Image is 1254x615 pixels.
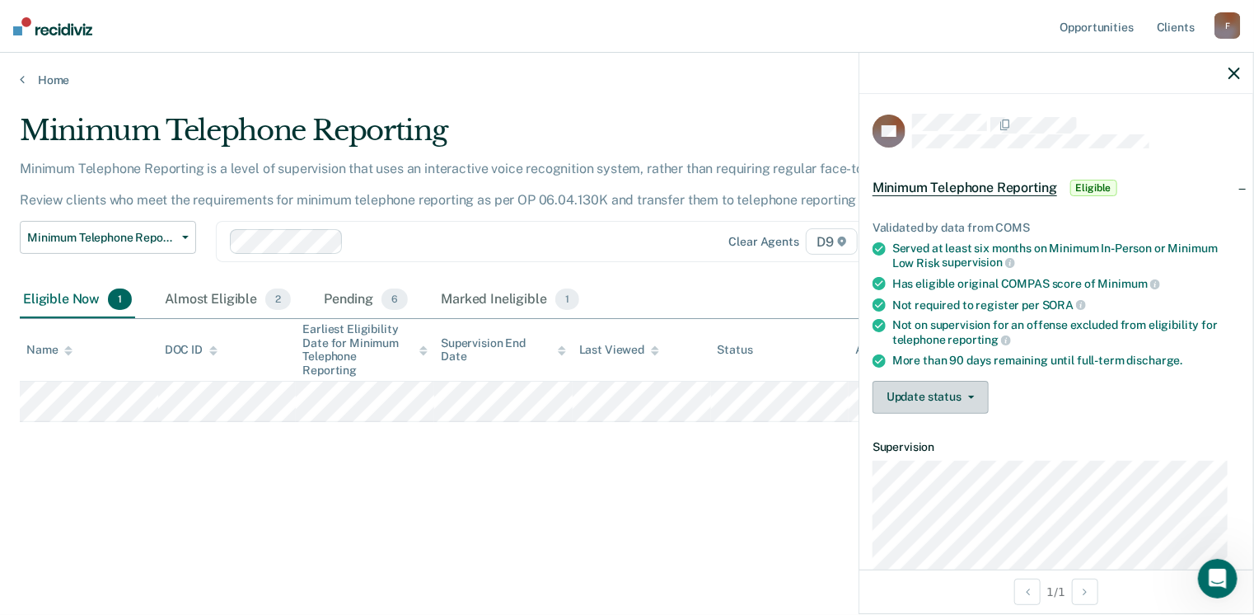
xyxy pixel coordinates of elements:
[555,289,579,310] span: 1
[892,298,1240,312] div: Not required to register per
[108,289,132,310] span: 1
[161,282,294,318] div: Almost Eligible
[859,570,1253,613] div: 1 / 1
[892,242,1240,270] div: Served at least six months on Minimum In-Person or Minimum Low Risk
[20,73,1234,87] a: Home
[1072,579,1098,605] button: Next Opportunity
[381,289,408,310] span: 6
[718,343,753,357] div: Status
[855,343,933,357] div: Assigned to
[27,231,175,245] span: Minimum Telephone Reporting
[948,333,1012,346] span: reporting
[20,282,135,318] div: Eligible Now
[1070,180,1117,196] span: Eligible
[892,318,1240,346] div: Not on supervision for an offense excluded from eligibility for telephone
[20,114,961,161] div: Minimum Telephone Reporting
[441,336,566,364] div: Supervision End Date
[1014,579,1041,605] button: Previous Opportunity
[1198,559,1238,599] iframe: Intercom live chat
[321,282,411,318] div: Pending
[873,440,1240,454] dt: Supervision
[873,381,989,414] button: Update status
[302,322,428,378] div: Earliest Eligibility Date for Minimum Telephone Reporting
[1214,12,1241,39] div: F
[13,17,92,35] img: Recidiviz
[1127,354,1183,367] span: discharge.
[579,343,659,357] div: Last Viewed
[873,180,1057,196] span: Minimum Telephone Reporting
[1042,298,1086,312] span: SORA
[437,282,583,318] div: Marked Ineligible
[873,221,1240,235] div: Validated by data from COMS
[729,235,799,249] div: Clear agents
[892,354,1240,368] div: More than 90 days remaining until full-term
[892,276,1240,291] div: Has eligible original COMPAS score of
[943,256,1015,269] span: supervision
[26,343,73,357] div: Name
[20,161,954,208] p: Minimum Telephone Reporting is a level of supervision that uses an interactive voice recognition ...
[165,343,218,357] div: DOC ID
[265,289,291,310] span: 2
[1098,277,1160,290] span: Minimum
[806,228,858,255] span: D9
[859,162,1253,214] div: Minimum Telephone ReportingEligible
